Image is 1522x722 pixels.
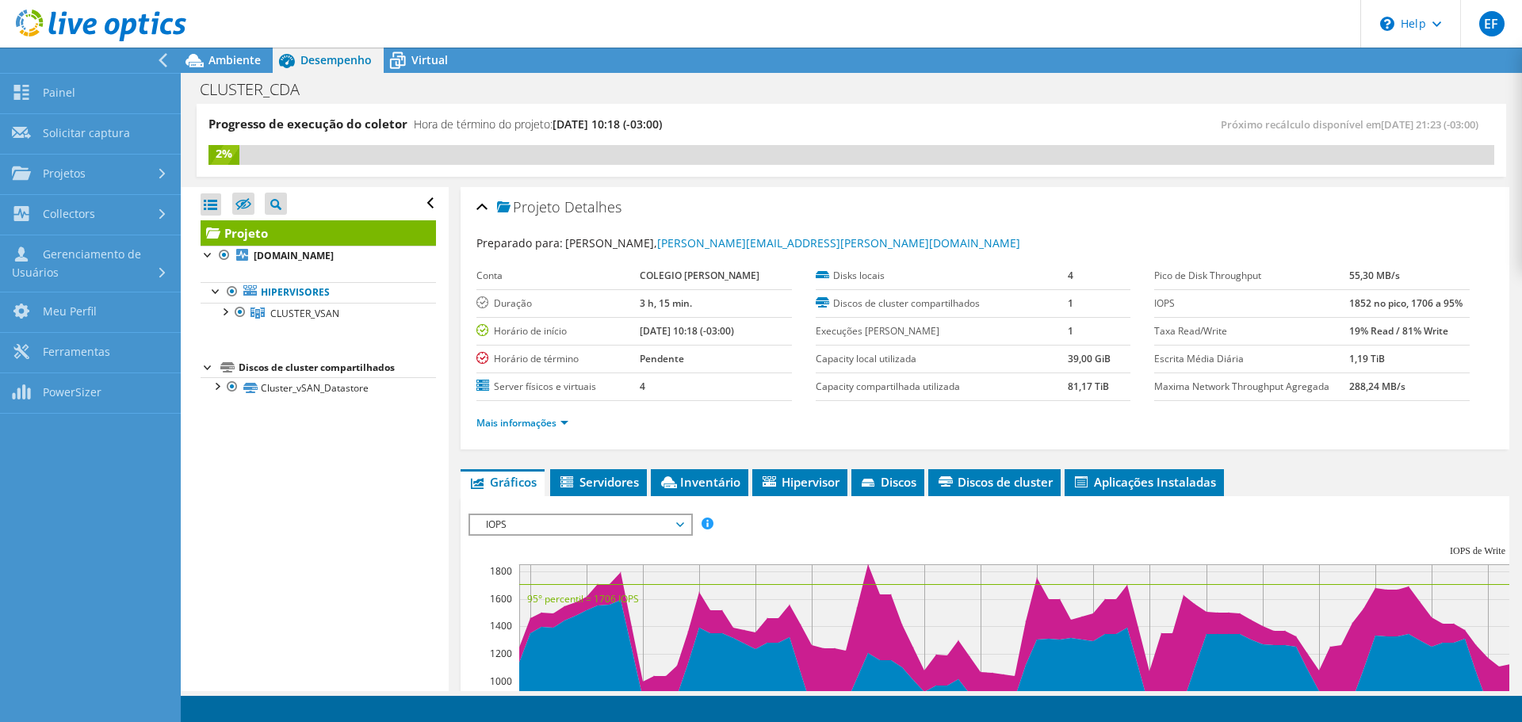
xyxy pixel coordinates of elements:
[300,52,372,67] span: Desempenho
[239,358,436,377] div: Discos de cluster compartilhados
[476,379,639,395] label: Server físicos e virtuais
[1073,474,1216,490] span: Aplicações Instaladas
[659,474,740,490] span: Inventário
[1380,17,1394,31] svg: \n
[527,592,639,605] text: 95° percentil = 1706 IOPS
[1068,324,1073,338] b: 1
[201,303,436,323] a: CLUSTER_VSAN
[859,474,916,490] span: Discos
[1381,117,1478,132] span: [DATE] 21:23 (-03:00)
[564,197,621,216] span: Detalhes
[936,474,1053,490] span: Discos de cluster
[565,235,1020,250] span: [PERSON_NAME],
[414,116,662,133] h4: Hora de término do projeto:
[208,52,261,67] span: Ambiente
[270,307,339,320] span: CLUSTER_VSAN
[816,268,1068,284] label: Disks locais
[1068,296,1073,310] b: 1
[1154,296,1349,311] label: IOPS
[1154,323,1349,339] label: Taxa Read/Write
[476,296,639,311] label: Duração
[816,323,1068,339] label: Execuções [PERSON_NAME]
[490,647,512,660] text: 1200
[640,296,692,310] b: 3 h, 15 min.
[478,515,682,534] span: IOPS
[201,220,436,246] a: Projeto
[1154,379,1349,395] label: Maxima Network Throughput Agregada
[476,323,639,339] label: Horário de início
[816,296,1068,311] label: Discos de cluster compartilhados
[1154,351,1349,367] label: Escrita Média Diária
[1068,269,1073,282] b: 4
[816,351,1068,367] label: Capacity local utilizada
[640,324,734,338] b: [DATE] 10:18 (-03:00)
[476,416,568,430] a: Mais informações
[657,235,1020,250] a: [PERSON_NAME][EMAIL_ADDRESS][PERSON_NAME][DOMAIN_NAME]
[411,52,448,67] span: Virtual
[760,474,839,490] span: Hipervisor
[1349,324,1448,338] b: 19% Read / 81% Write
[640,269,759,282] b: COLEGIO [PERSON_NAME]
[1221,117,1486,132] span: Próximo recálculo disponível em
[1154,268,1349,284] label: Pico de Disk Throughput
[490,564,512,578] text: 1800
[476,351,639,367] label: Horário de término
[476,268,639,284] label: Conta
[553,117,662,132] span: [DATE] 10:18 (-03:00)
[558,474,639,490] span: Servidores
[468,474,537,490] span: Gráficos
[201,246,436,266] a: [DOMAIN_NAME]
[497,200,560,216] span: Projeto
[490,592,512,605] text: 1600
[1349,296,1463,310] b: 1852 no pico, 1706 a 95%
[816,379,1068,395] label: Capacity compartilhada utilizada
[208,145,239,162] div: 2%
[1068,380,1109,393] b: 81,17 TiB
[490,619,512,632] text: 1400
[201,282,436,303] a: Hipervisores
[640,352,684,365] b: Pendente
[254,249,334,262] b: [DOMAIN_NAME]
[640,380,645,393] b: 4
[476,235,563,250] label: Preparado para:
[1479,11,1505,36] span: EF
[193,81,324,98] h1: CLUSTER_CDA
[1349,352,1385,365] b: 1,19 TiB
[1450,545,1505,556] text: IOPS de Write
[490,674,512,688] text: 1000
[1349,269,1400,282] b: 55,30 MB/s
[201,377,436,398] a: Cluster_vSAN_Datastore
[1349,380,1405,393] b: 288,24 MB/s
[1068,352,1111,365] b: 39,00 GiB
